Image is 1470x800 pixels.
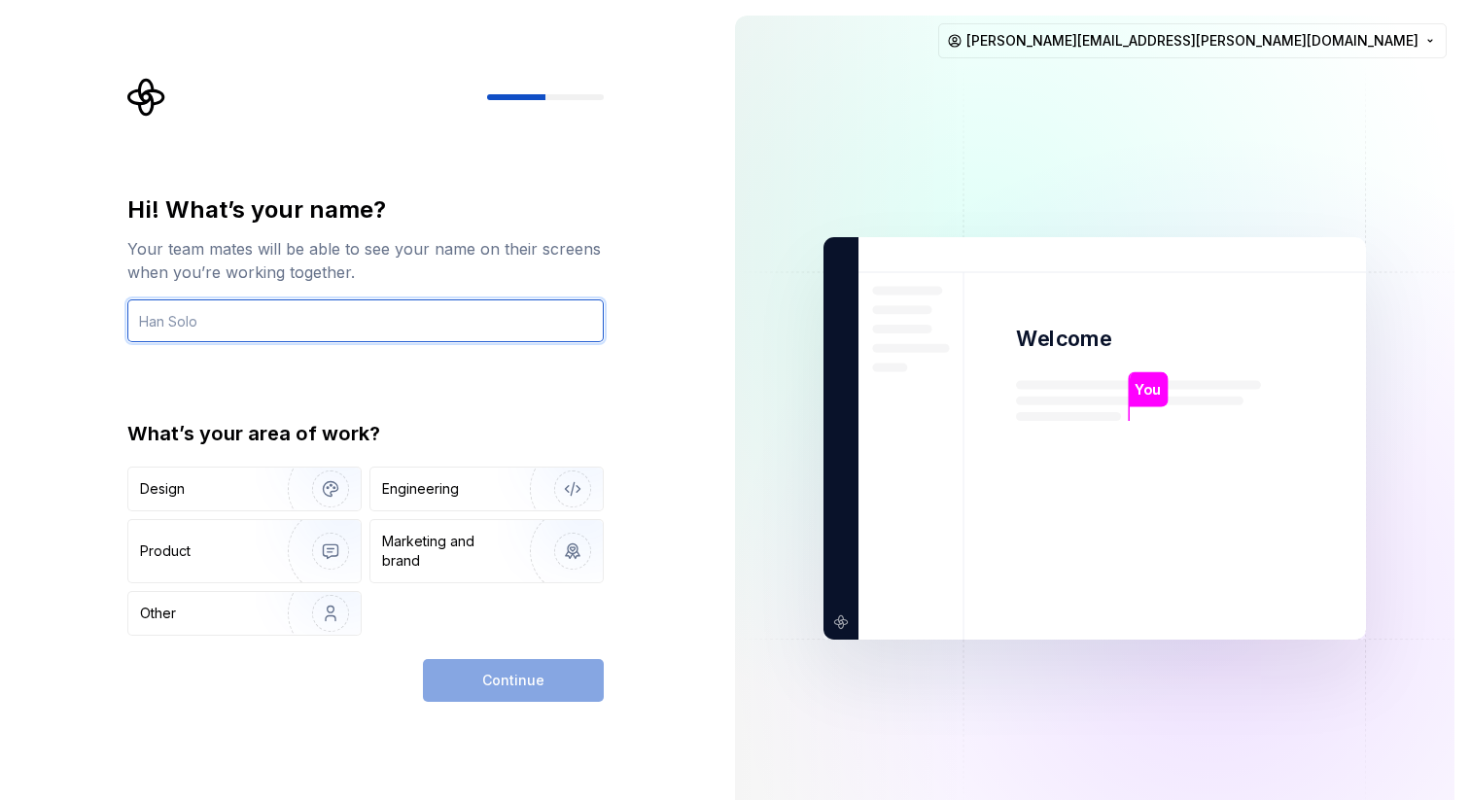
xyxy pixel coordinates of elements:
span: [PERSON_NAME][EMAIL_ADDRESS][PERSON_NAME][DOMAIN_NAME] [966,31,1418,51]
div: Your team mates will be able to see your name on their screens when you’re working together. [127,237,604,284]
div: Hi! What’s your name? [127,194,604,226]
div: Design [140,479,185,499]
div: Product [140,541,191,561]
div: What’s your area of work? [127,420,604,447]
div: Other [140,604,176,623]
svg: Supernova Logo [127,78,166,117]
p: You [1135,379,1161,400]
input: Han Solo [127,299,604,342]
button: [PERSON_NAME][EMAIL_ADDRESS][PERSON_NAME][DOMAIN_NAME] [938,23,1447,58]
p: Welcome [1016,325,1111,353]
div: Marketing and brand [382,532,513,571]
div: Engineering [382,479,459,499]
